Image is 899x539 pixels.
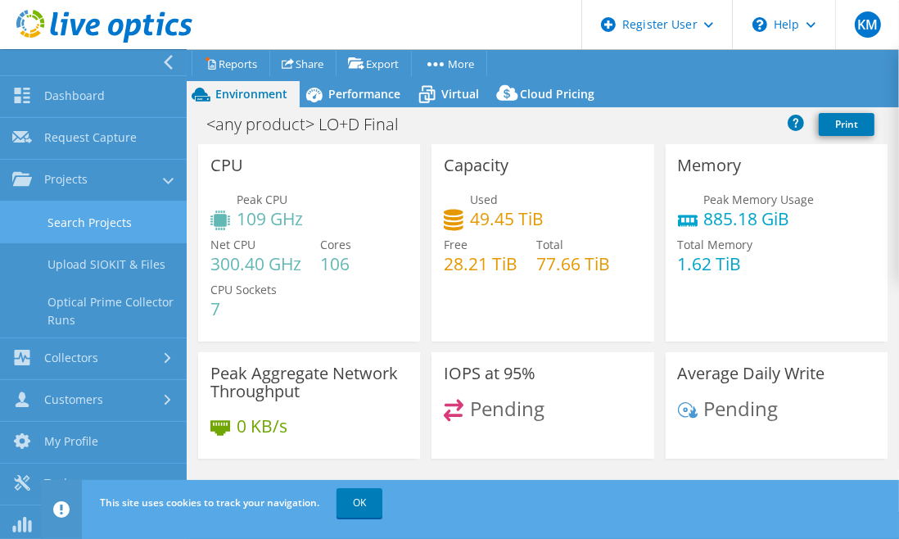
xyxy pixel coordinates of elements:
[192,51,270,76] a: Reports
[237,210,303,228] h4: 109 GHz
[100,496,319,510] span: This site uses cookies to track your navigation.
[704,210,815,228] h4: 885.18 GiB
[215,86,287,102] span: Environment
[678,255,753,273] h4: 1.62 TiB
[444,156,508,174] h3: Capacity
[470,395,544,422] span: Pending
[328,86,400,102] span: Performance
[210,365,408,401] h3: Peak Aggregate Network Throughput
[536,255,610,273] h4: 77.66 TiB
[210,282,277,297] span: CPU Sockets
[441,86,479,102] span: Virtual
[444,237,468,252] span: Free
[411,51,487,76] a: More
[704,395,779,422] span: Pending
[337,488,382,518] a: OK
[855,11,881,38] span: KM
[704,192,815,207] span: Peak Memory Usage
[336,51,412,76] a: Export
[320,237,351,252] span: Cores
[520,86,594,102] span: Cloud Pricing
[320,255,351,273] h4: 106
[678,365,825,383] h3: Average Daily Write
[470,210,544,228] h4: 49.45 TiB
[237,192,287,207] span: Peak CPU
[819,113,874,136] a: Print
[237,417,287,435] h4: 0 KB/s
[678,156,742,174] h3: Memory
[752,17,767,32] svg: \n
[536,237,563,252] span: Total
[210,255,301,273] h4: 300.40 GHz
[210,237,255,252] span: Net CPU
[210,156,243,174] h3: CPU
[444,365,535,383] h3: IOPS at 95%
[444,255,517,273] h4: 28.21 TiB
[269,51,337,76] a: Share
[678,237,753,252] span: Total Memory
[199,115,424,134] h1: <any product> LO+D Final
[470,192,498,207] span: Used
[210,300,277,318] h4: 7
